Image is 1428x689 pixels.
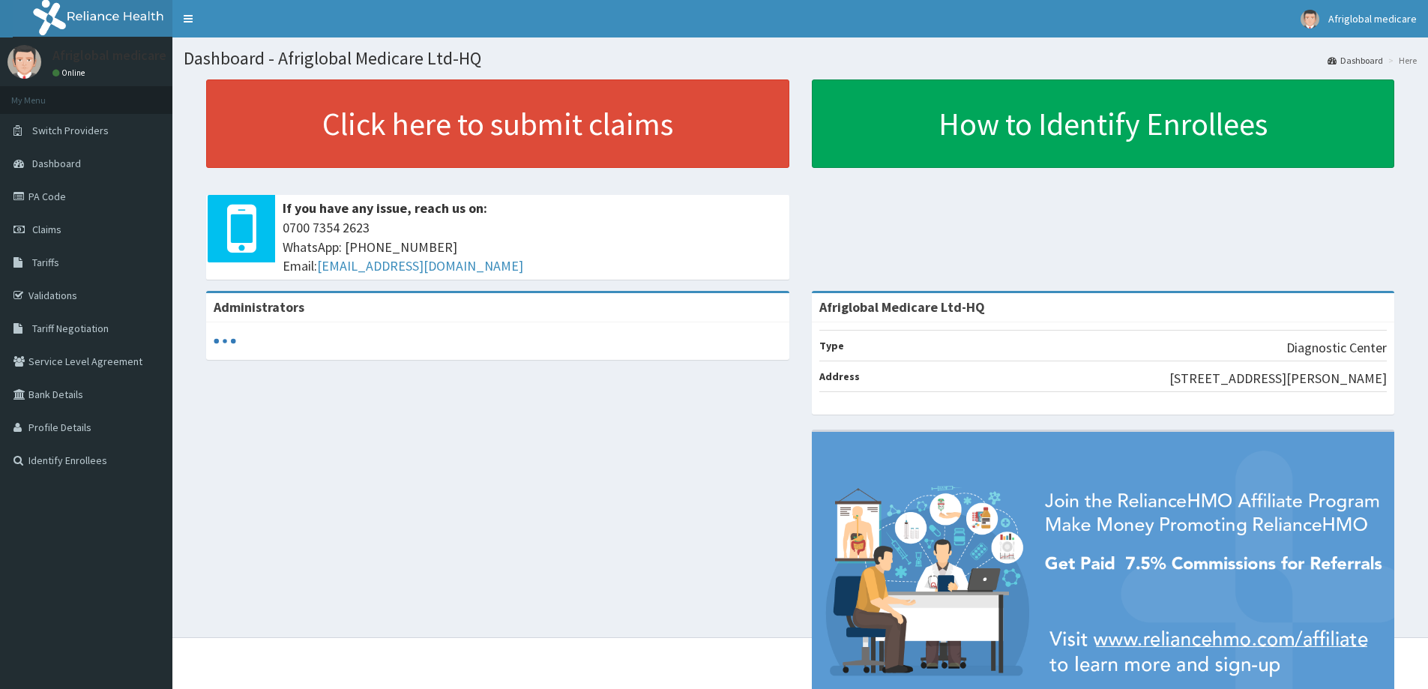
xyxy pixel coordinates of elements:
[317,257,523,274] a: [EMAIL_ADDRESS][DOMAIN_NAME]
[283,218,782,276] span: 0700 7354 2623 WhatsApp: [PHONE_NUMBER] Email:
[819,298,985,316] strong: Afriglobal Medicare Ltd-HQ
[32,157,81,170] span: Dashboard
[52,49,166,62] p: Afriglobal medicare
[283,199,487,217] b: If you have any issue, reach us on:
[214,298,304,316] b: Administrators
[52,67,88,78] a: Online
[819,339,844,352] b: Type
[1328,54,1383,67] a: Dashboard
[214,330,236,352] svg: audio-loading
[1385,54,1417,67] li: Here
[812,79,1395,168] a: How to Identify Enrollees
[206,79,789,168] a: Click here to submit claims
[32,223,61,236] span: Claims
[7,45,41,79] img: User Image
[1301,10,1319,28] img: User Image
[1169,369,1387,388] p: [STREET_ADDRESS][PERSON_NAME]
[32,124,109,137] span: Switch Providers
[1328,12,1417,25] span: Afriglobal medicare
[32,256,59,269] span: Tariffs
[1286,338,1387,358] p: Diagnostic Center
[184,49,1417,68] h1: Dashboard - Afriglobal Medicare Ltd-HQ
[32,322,109,335] span: Tariff Negotiation
[819,370,860,383] b: Address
